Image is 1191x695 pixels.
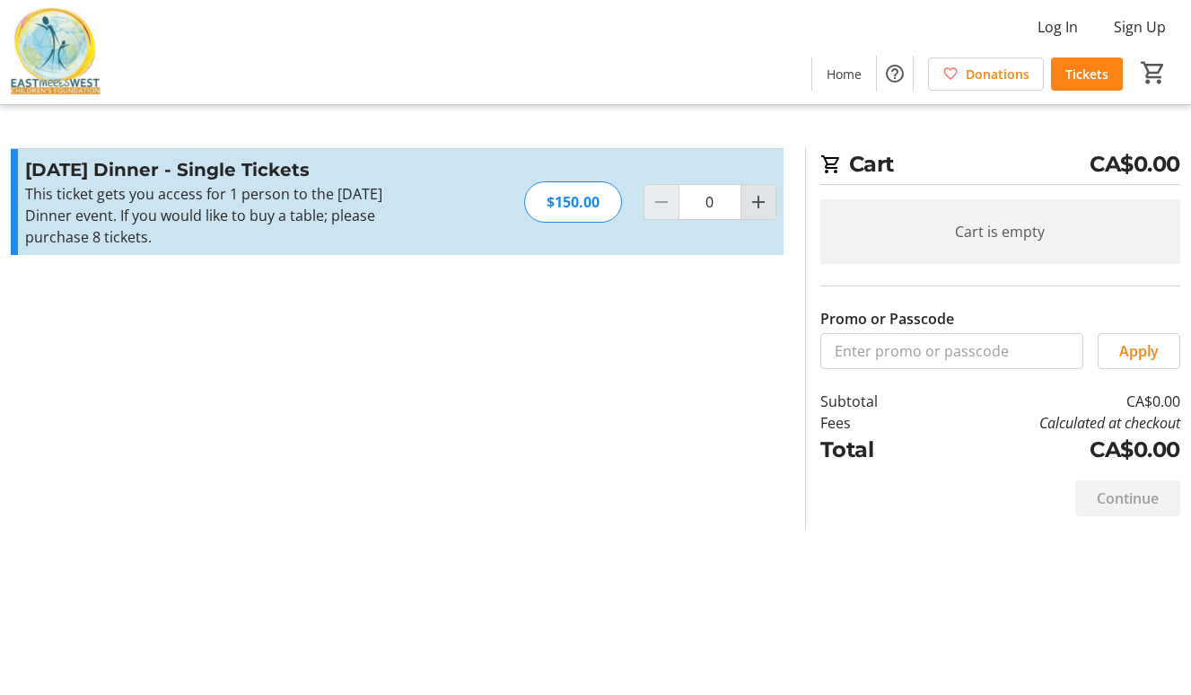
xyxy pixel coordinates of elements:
[11,7,101,97] img: East Meets West Children's Foundation's Logo
[1051,57,1123,91] a: Tickets
[1023,13,1092,41] button: Log In
[1119,340,1159,362] span: Apply
[924,412,1180,434] td: Calculated at checkout
[679,184,741,220] input: Diwali Dinner - Single Tickets Quantity
[1038,16,1078,38] span: Log In
[820,148,1180,185] h2: Cart
[820,308,954,330] label: Promo or Passcode
[1090,148,1180,180] span: CA$0.00
[928,57,1044,91] a: Donations
[827,65,862,84] span: Home
[1114,16,1166,38] span: Sign Up
[820,391,924,412] td: Subtotal
[812,57,876,91] a: Home
[820,199,1180,264] div: Cart is empty
[1065,65,1108,84] span: Tickets
[524,181,622,223] div: $150.00
[820,434,924,466] td: Total
[924,391,1180,412] td: CA$0.00
[820,333,1083,369] input: Enter promo or passcode
[966,65,1029,84] span: Donations
[25,183,417,248] div: This ticket gets you access for 1 person to the [DATE] Dinner event. If you would like to buy a t...
[877,56,913,92] button: Help
[1098,333,1180,369] button: Apply
[25,156,417,183] h3: [DATE] Dinner - Single Tickets
[924,434,1180,466] td: CA$0.00
[1137,57,1169,89] button: Cart
[741,185,775,219] button: Increment by one
[1099,13,1180,41] button: Sign Up
[820,412,924,434] td: Fees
